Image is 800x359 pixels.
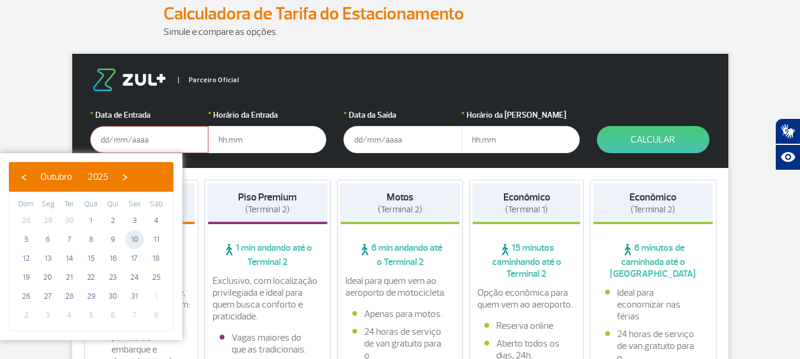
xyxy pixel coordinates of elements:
li: Apenas para motos. [352,308,448,320]
span: 20 [38,268,57,287]
button: 2025 [80,168,116,186]
strong: Piso Premium [238,191,297,203]
span: 7 [125,306,144,325]
span: 23 [104,268,123,287]
span: 28 [60,287,79,306]
button: ‹ [15,168,33,186]
button: Abrir tradutor de língua de sinais. [775,118,800,144]
span: 25 [147,268,166,287]
span: 26 [17,287,36,306]
li: Vagas maiores do que as tradicionais. [220,332,316,355]
li: Reserva online [484,320,568,332]
span: 1 min andando até o Terminal 2 [208,242,327,268]
span: 31 [125,287,144,306]
span: (Terminal 1) [505,204,548,215]
span: 28 [17,211,36,230]
p: Ideal para quem vem ao aeroporto de motocicleta. [345,275,455,299]
span: (Terminal 2) [631,204,675,215]
span: (Terminal 2) [378,204,422,215]
span: (Terminal 2) [245,204,290,215]
bs-datepicker-navigation-view: ​ ​ ​ [15,169,134,181]
span: 14 [60,249,79,268]
span: 21 [60,268,79,287]
span: 3 [38,306,57,325]
span: Parceiro Oficial [178,77,239,83]
span: 15 [82,249,101,268]
span: 9 [104,230,123,249]
p: Opção econômica para quem vem ao aeroporto. [477,287,576,311]
th: weekday [102,198,124,211]
li: Ideal para economizar nas férias [605,287,701,322]
span: 12 [17,249,36,268]
span: 5 [17,230,36,249]
span: 30 [60,211,79,230]
input: dd/mm/aaaa [343,126,462,153]
span: 7 [60,230,79,249]
label: Horário da [PERSON_NAME] [461,109,580,121]
label: Data da Saída [343,109,462,121]
span: 24 [125,268,144,287]
span: 3 [125,211,144,230]
label: Data de Entrada [90,109,208,121]
th: weekday [124,198,146,211]
span: 2025 [88,171,108,183]
th: weekday [81,198,102,211]
span: 22 [82,268,101,287]
span: 6 [38,230,57,249]
span: 8 [82,230,101,249]
h2: Calculadora de Tarifa do Estacionamento [163,3,637,25]
span: 30 [104,287,123,306]
label: Horário da Entrada [208,109,326,121]
span: 18 [147,249,166,268]
span: 2 [104,211,123,230]
span: 1 [82,211,101,230]
th: weekday [59,198,81,211]
span: 19 [17,268,36,287]
strong: Econômico [503,191,550,203]
p: Simule e compare as opções. [163,25,637,39]
button: Calcular [597,126,709,153]
span: 8 [147,306,166,325]
div: Plugin de acessibilidade da Hand Talk. [775,118,800,170]
button: Abrir recursos assistivos. [775,144,800,170]
input: hh:mm [208,126,326,153]
span: 29 [82,287,101,306]
span: 15 minutos caminhando até o Terminal 2 [473,242,580,280]
span: 6 min andando até o Terminal 2 [340,242,460,268]
span: 2 [17,306,36,325]
span: 6 [104,306,123,325]
span: 5 [82,306,101,325]
button: › [116,168,134,186]
th: weekday [37,198,59,211]
span: 4 [60,306,79,325]
th: weekday [145,198,167,211]
span: 13 [38,249,57,268]
button: Outubro [33,168,80,186]
span: 17 [125,249,144,268]
span: 4 [147,211,166,230]
span: 10 [125,230,144,249]
span: 11 [147,230,166,249]
span: 6 minutos de caminhada até o [GEOGRAPHIC_DATA] [593,242,713,280]
span: Outubro [40,171,72,183]
p: Exclusivo, com localização privilegiada e ideal para quem busca conforto e praticidade. [213,275,323,322]
img: logo-zul.png [90,69,168,91]
span: 1 [147,287,166,306]
span: 16 [104,249,123,268]
input: dd/mm/aaaa [90,126,208,153]
th: weekday [15,198,37,211]
strong: Econômico [629,191,676,203]
strong: Motos [387,191,413,203]
span: 27 [38,287,57,306]
span: 29 [38,211,57,230]
input: hh:mm [461,126,580,153]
